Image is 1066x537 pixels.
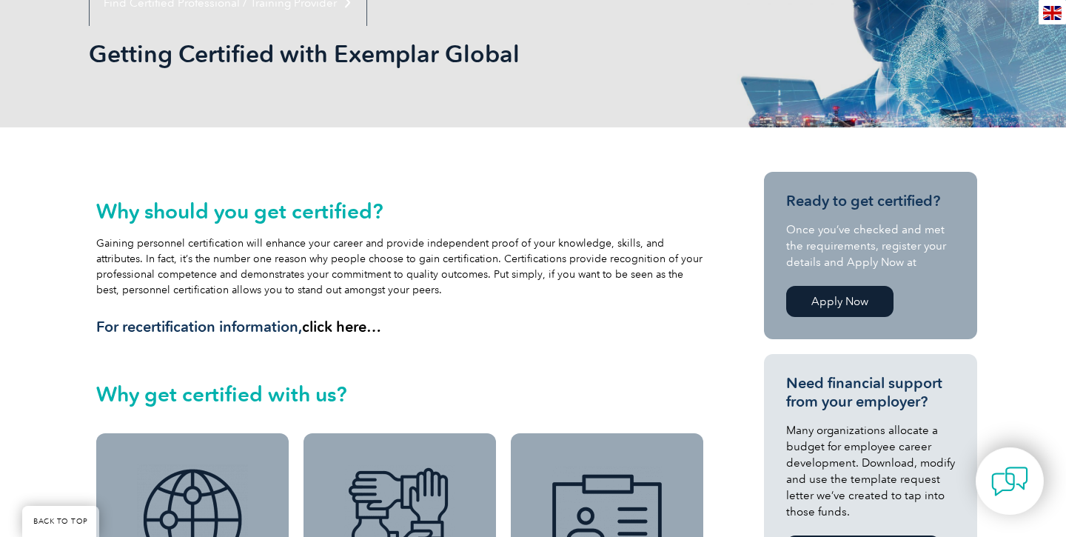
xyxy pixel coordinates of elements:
[89,39,657,68] h1: Getting Certified with Exemplar Global
[786,286,894,317] a: Apply Now
[786,422,955,520] p: Many organizations allocate a budget for employee career development. Download, modify and use th...
[1043,6,1062,20] img: en
[786,192,955,210] h3: Ready to get certified?
[96,318,703,336] h3: For recertification information,
[96,382,703,406] h2: Why get certified with us?
[786,374,955,411] h3: Need financial support from your employer?
[786,221,955,270] p: Once you’ve checked and met the requirements, register your details and Apply Now at
[96,199,703,336] div: Gaining personnel certification will enhance your career and provide independent proof of your kn...
[302,318,381,336] a: click here…
[22,506,99,537] a: BACK TO TOP
[96,199,703,223] h2: Why should you get certified?
[991,463,1028,500] img: contact-chat.png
